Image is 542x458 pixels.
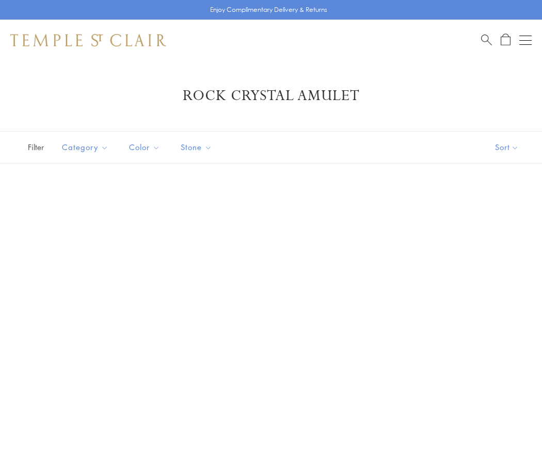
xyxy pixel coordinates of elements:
[121,136,168,159] button: Color
[210,5,327,15] p: Enjoy Complimentary Delivery & Returns
[519,34,532,46] button: Open navigation
[54,136,116,159] button: Category
[26,87,516,105] h1: Rock Crystal Amulet
[481,34,492,46] a: Search
[57,141,116,154] span: Category
[472,132,542,163] button: Show sort by
[124,141,168,154] span: Color
[501,34,511,46] a: Open Shopping Bag
[10,34,166,46] img: Temple St. Clair
[176,141,220,154] span: Stone
[173,136,220,159] button: Stone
